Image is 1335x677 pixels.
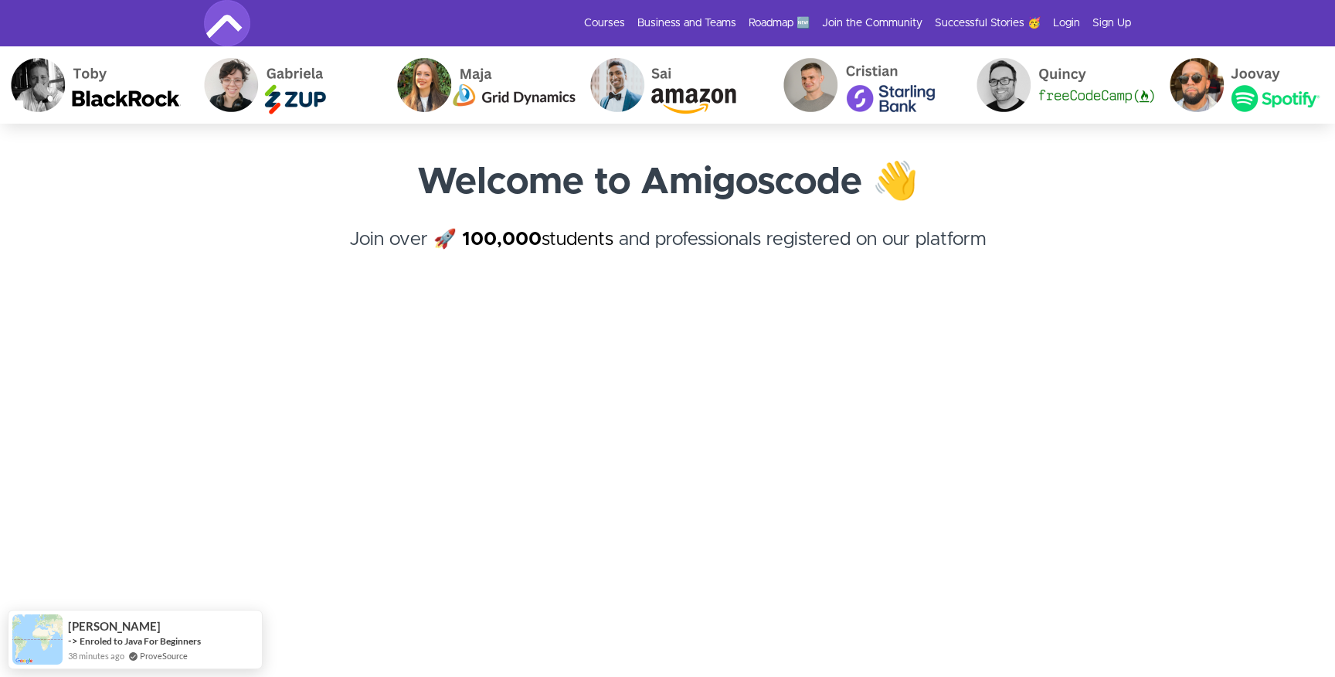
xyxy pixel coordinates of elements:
[462,230,542,249] strong: 100,000
[921,46,1114,124] img: Quincy
[1114,46,1307,124] img: Joovay
[148,46,341,124] img: Gabriela
[822,15,922,31] a: Join the Community
[68,649,124,662] span: 38 minutes ago
[535,46,728,124] img: Sai
[68,634,78,647] span: ->
[637,15,736,31] a: Business and Teams
[728,46,921,124] img: Cristian
[12,614,63,665] img: provesource social proof notification image
[935,15,1041,31] a: Successful Stories 🥳
[341,46,535,124] img: Maja
[584,15,625,31] a: Courses
[1053,15,1080,31] a: Login
[1092,15,1131,31] a: Sign Up
[80,634,201,648] a: Enroled to Java For Beginners
[140,649,188,662] a: ProveSource
[417,164,919,201] strong: Welcome to Amigoscode 👋
[204,226,1131,281] h4: Join over 🚀 and professionals registered on our platform
[68,620,161,633] span: [PERSON_NAME]
[749,15,810,31] a: Roadmap 🆕
[462,230,613,249] a: 100,000students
